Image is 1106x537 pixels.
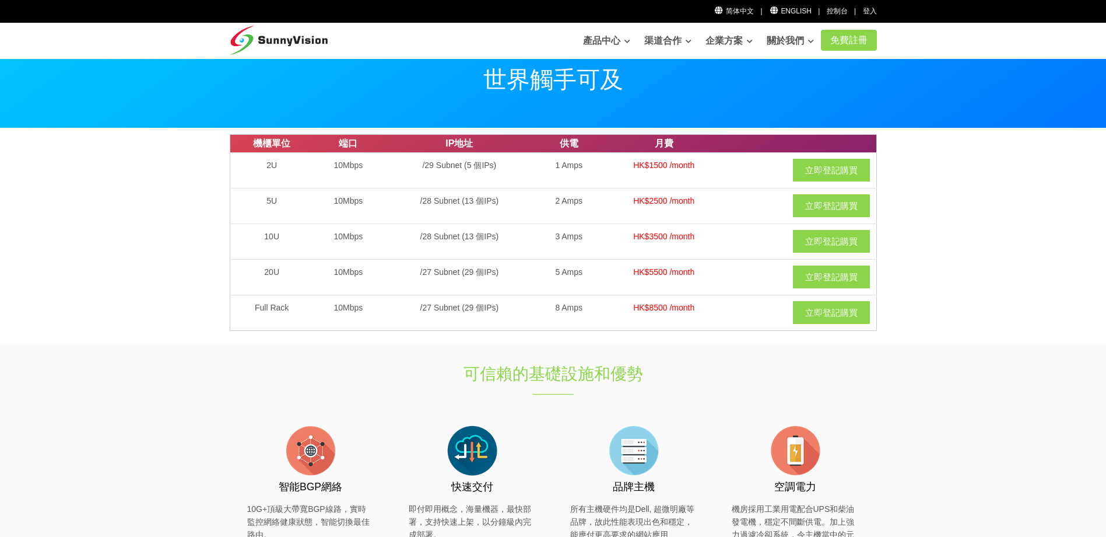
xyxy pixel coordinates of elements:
td: 8 Amps [536,295,602,330]
td: 10U [230,224,314,259]
td: /28 Subnet (13 個IPs) [383,224,536,259]
td: 10Mbps [314,295,383,330]
a: 简体中文 [714,7,754,15]
th: 機櫃單位 [230,135,314,153]
li: | [760,6,762,17]
h3: 品牌主機 [570,480,697,494]
li: | [818,6,820,17]
li: | [854,6,856,17]
a: 立即登記購買 [793,230,870,253]
th: 供電 [536,135,602,153]
h3: 快速交付 [409,480,536,494]
span: HK$2500 /month [633,196,694,205]
a: 登入 [863,7,877,15]
a: 渠道合作 [644,29,691,53]
span: HK$5500 /month [633,267,694,277]
td: /28 Subnet (13 個IPs) [383,188,536,224]
a: 立即登記購買 [793,194,870,217]
td: 5 Amps [536,259,602,295]
img: flat-server-alt.png [605,421,663,480]
img: flat-cloud-in-out.png [443,421,501,480]
h3: 空調電力 [732,480,859,494]
a: 免費註冊 [821,30,877,51]
td: 10Mbps [314,152,383,188]
th: 端口 [314,135,383,153]
td: 2U [230,152,314,188]
h3: 智能BGP網絡 [247,480,374,494]
td: 1 Amps [536,152,602,188]
td: 2 Amps [536,188,602,224]
td: /27 Subnet (29 個IPs) [383,295,536,330]
h1: 可信賴的基礎設施和優勢 [359,362,747,385]
img: flat-battery.png [766,421,824,480]
a: 關於我們 [767,29,814,53]
span: HK$3500 /month [633,232,694,241]
th: IP地址 [383,135,536,153]
a: 立即登記購買 [793,266,870,288]
td: 10Mbps [314,259,383,295]
th: 月費 [602,135,726,153]
a: 立即登記購買 [793,301,870,324]
td: /27 Subnet (29 個IPs) [383,259,536,295]
td: /29 Subnet (5 個IPs) [383,152,536,188]
td: 10Mbps [314,224,383,259]
a: 立即登記購買 [793,159,870,182]
p: 世界觸手可及 [230,68,877,91]
td: 5U [230,188,314,224]
a: 企業方案 [705,29,753,53]
td: 10Mbps [314,188,383,224]
td: 20U [230,259,314,295]
a: 產品中心 [583,29,630,53]
td: 3 Amps [536,224,602,259]
img: flat-internet.png [282,421,340,480]
span: HK$1500 /month [633,161,694,170]
span: HK$8500 /month [633,303,694,312]
a: 控制台 [827,7,848,15]
a: English [769,7,812,15]
td: Full Rack [230,295,314,330]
